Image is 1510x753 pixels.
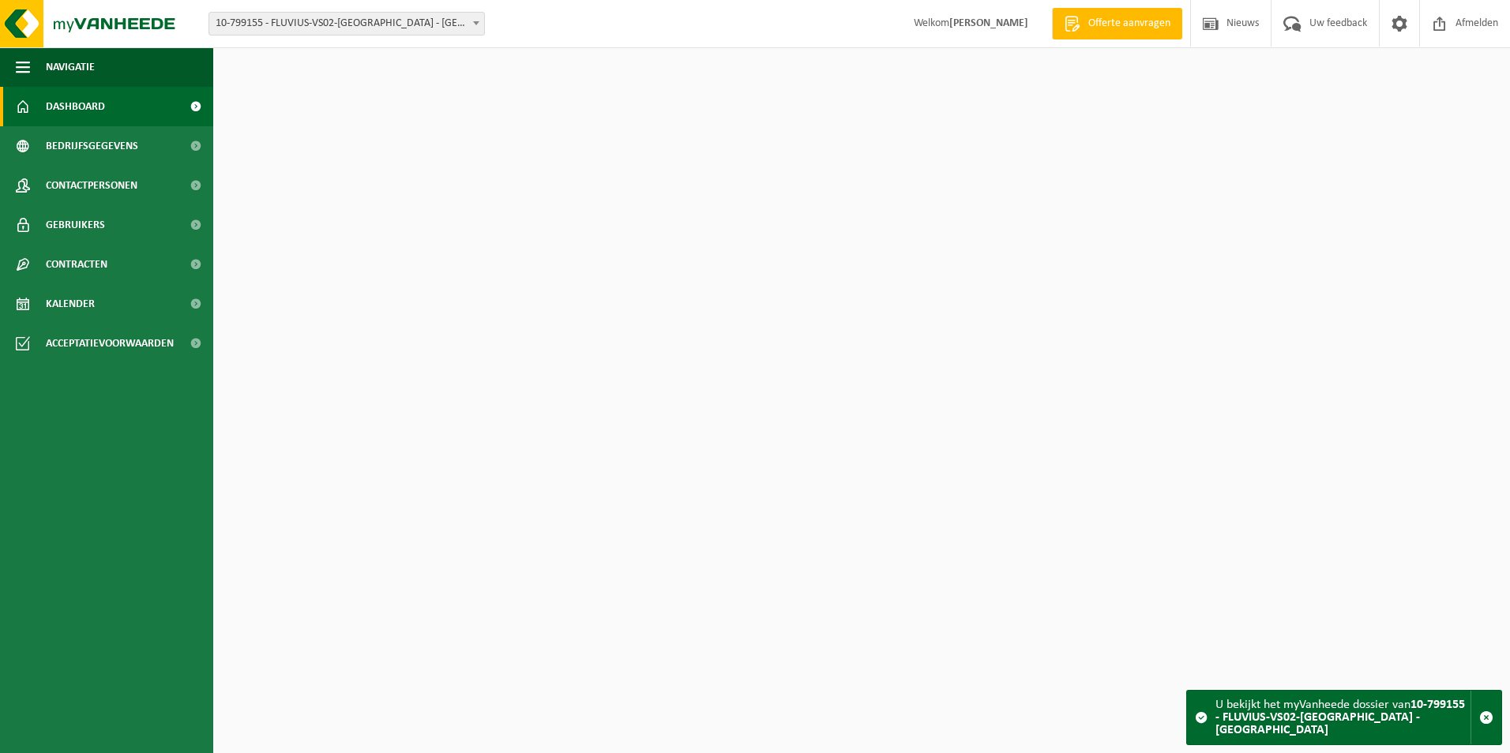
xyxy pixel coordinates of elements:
span: Offerte aanvragen [1084,16,1174,32]
span: Contactpersonen [46,166,137,205]
span: 10-799155 - FLUVIUS-VS02-TORHOUT - TORHOUT [208,12,485,36]
div: U bekijkt het myVanheede dossier van [1215,691,1471,744]
span: Navigatie [46,47,95,87]
span: Dashboard [46,87,105,126]
span: Contracten [46,245,107,284]
a: Offerte aanvragen [1052,8,1182,39]
span: Acceptatievoorwaarden [46,324,174,363]
span: Bedrijfsgegevens [46,126,138,166]
span: 10-799155 - FLUVIUS-VS02-TORHOUT - TORHOUT [209,13,484,35]
strong: [PERSON_NAME] [949,17,1028,29]
strong: 10-799155 - FLUVIUS-VS02-[GEOGRAPHIC_DATA] - [GEOGRAPHIC_DATA] [1215,699,1465,736]
span: Kalender [46,284,95,324]
span: Gebruikers [46,205,105,245]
